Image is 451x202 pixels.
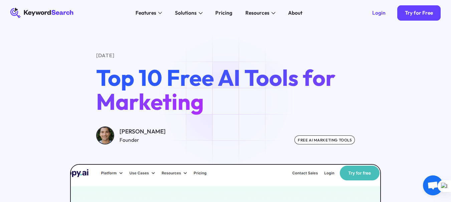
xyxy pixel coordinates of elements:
a: Try for Free [397,5,441,21]
a: About [284,8,306,18]
div: Resources [245,9,269,17]
div: free ai marketing tools [294,135,355,144]
span: Top 10 Free AI Tools for Marketing [96,63,335,116]
div: Try for Free [405,10,433,16]
div: Solutions [175,9,197,17]
div: [DATE] [96,52,355,59]
div: [PERSON_NAME] [120,127,166,136]
div: About [288,9,302,17]
div: Features [136,9,156,17]
div: Ouvrir le chat [423,175,443,195]
div: Founder [120,136,166,144]
a: Pricing [212,8,236,18]
div: Pricing [215,9,232,17]
a: Login [364,5,393,21]
div: Login [372,10,386,16]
